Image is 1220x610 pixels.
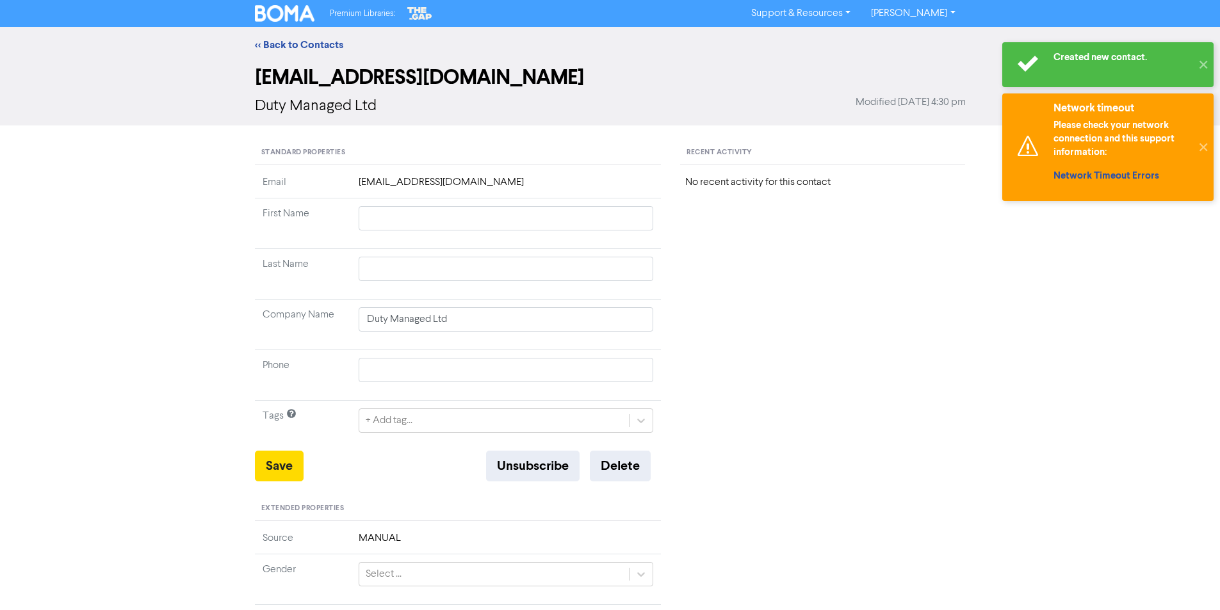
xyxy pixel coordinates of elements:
[366,566,402,582] div: Select ...
[255,198,351,249] td: First Name
[255,99,377,114] span: Duty Managed Ltd
[255,531,351,554] td: Source
[255,141,662,165] div: Standard Properties
[486,451,580,481] button: Unsubscribe
[255,175,351,198] td: Email
[1053,118,1191,159] p: Please check your network connection and this support information:
[741,3,861,24] a: Support & Resources
[366,413,412,428] div: + Add tag...
[351,175,662,198] td: [EMAIL_ADDRESS][DOMAIN_NAME]
[1053,102,1191,115] div: Network timeout
[255,38,343,51] a: << Back to Contacts
[861,3,965,24] a: [PERSON_NAME]
[330,10,395,18] span: Premium Libraries:
[255,65,966,90] h2: [EMAIL_ADDRESS][DOMAIN_NAME]
[255,554,351,604] td: Gender
[1053,170,1159,182] a: Network Timeout Errors
[680,141,965,165] div: Recent Activity
[255,497,662,521] div: Extended Properties
[255,300,351,350] td: Company Name
[856,95,966,110] span: Modified [DATE] 4:30 pm
[255,401,351,451] td: Tags
[255,5,315,22] img: BOMA Logo
[590,451,651,481] button: Delete
[255,451,304,481] button: Save
[405,5,434,22] img: The Gap
[351,531,662,554] td: MANUAL
[1156,549,1220,610] iframe: Chat Widget
[255,249,351,300] td: Last Name
[1053,51,1191,64] div: Created new contact.
[255,350,351,401] td: Phone
[685,175,960,190] div: No recent activity for this contact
